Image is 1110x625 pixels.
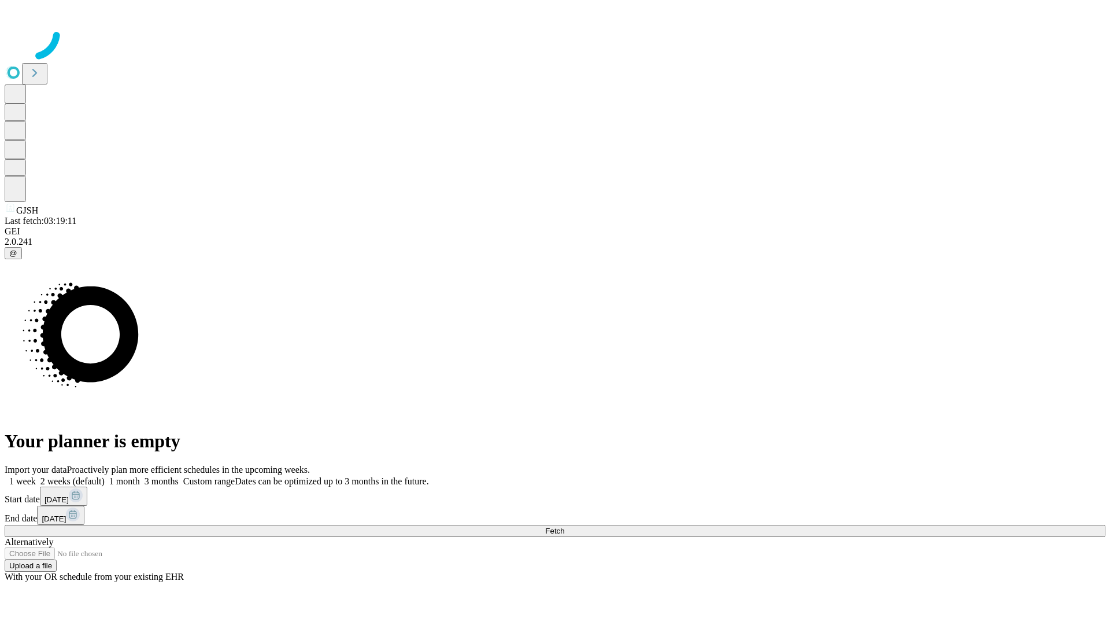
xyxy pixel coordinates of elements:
[16,205,38,215] span: GJSH
[5,572,184,582] span: With your OR schedule from your existing EHR
[5,537,53,547] span: Alternatively
[183,476,235,486] span: Custom range
[235,476,428,486] span: Dates can be optimized up to 3 months in the future.
[5,506,1105,525] div: End date
[545,527,564,535] span: Fetch
[42,514,66,523] span: [DATE]
[5,465,67,475] span: Import your data
[40,476,105,486] span: 2 weeks (default)
[45,495,69,504] span: [DATE]
[5,216,76,226] span: Last fetch: 03:19:11
[5,525,1105,537] button: Fetch
[5,237,1105,247] div: 2.0.241
[109,476,140,486] span: 1 month
[145,476,179,486] span: 3 months
[40,487,87,506] button: [DATE]
[37,506,84,525] button: [DATE]
[9,249,17,258] span: @
[5,560,57,572] button: Upload a file
[5,487,1105,506] div: Start date
[5,226,1105,237] div: GEI
[5,247,22,259] button: @
[5,431,1105,452] h1: Your planner is empty
[9,476,36,486] span: 1 week
[67,465,310,475] span: Proactively plan more efficient schedules in the upcoming weeks.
